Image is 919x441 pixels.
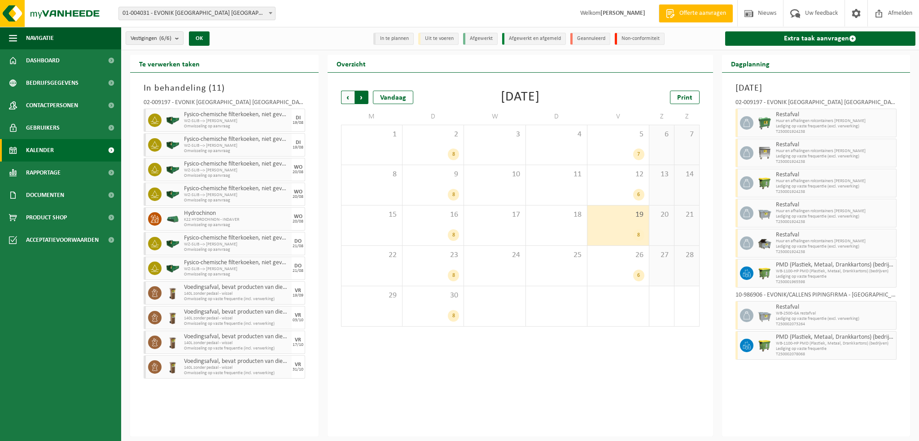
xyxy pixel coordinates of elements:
span: Restafval [776,304,894,311]
span: 17 [468,210,521,220]
span: WB-2500-GA restafval [776,311,894,316]
td: D [526,109,587,125]
span: 24 [468,250,521,260]
div: DI [296,140,301,145]
span: K22 HYDROCHINON - INDAVER [184,217,289,223]
span: WB-1100-HP PMD (Plastiek, Metaal, Drankkartons) (bedrijven) [776,269,894,274]
td: W [464,109,525,125]
div: DI [296,115,301,121]
div: 8 [448,229,459,241]
span: Omwisseling op aanvraag [184,198,289,203]
span: Fysico-chemische filterkoeken, niet gevaarlijk [184,136,289,143]
span: 12 [592,170,644,179]
span: WZ-SLIB --> [PERSON_NAME] [184,266,289,272]
span: Omwisseling op aanvraag [184,247,289,253]
span: 18 [530,210,582,220]
div: 8 [448,189,459,201]
div: 6 [633,189,644,201]
div: Vandaag [373,91,413,104]
span: Restafval [776,201,894,209]
span: Huur en afhalingen rolcontainers [PERSON_NAME] [776,239,894,244]
img: WB-0660-HPE-GN-01 [758,116,771,130]
span: Omwisseling op vaste frequentie (incl. verwerking) [184,297,289,302]
div: 19/08 [293,145,303,150]
img: HK-XS-16-GN-00 [166,188,179,201]
span: WZ-SLIB --> [PERSON_NAME] [184,192,289,198]
div: [DATE] [501,91,540,104]
span: WB-1100-HP PMD (Plastiek, Metaal, Drankkartons) (bedrijven) [776,341,894,346]
span: Omwisseling op aanvraag [184,124,289,129]
span: 29 [346,291,398,301]
h2: Overzicht [328,55,375,72]
span: 28 [679,250,695,260]
div: VR [295,288,301,293]
div: 03/10 [293,318,303,323]
div: 19/09 [293,293,303,298]
span: Bedrijfsgegevens [26,72,79,94]
li: Geannuleerd [570,33,610,45]
span: Omwisseling op vaste frequentie (incl. verwerking) [184,346,289,351]
span: Huur en afhalingen rolcontainers [PERSON_NAME] [776,209,894,214]
span: Huur en afhalingen rolcontainers [PERSON_NAME] [776,148,894,154]
span: T250001965598 [776,279,894,285]
span: 13 [654,170,670,179]
span: Gebruikers [26,117,60,139]
div: 21/08 [293,269,303,273]
span: Product Shop [26,206,67,229]
button: OK [189,31,210,46]
span: Restafval [776,231,894,239]
span: 11 [212,84,222,93]
span: 22 [346,250,398,260]
span: 01-004031 - EVONIK ANTWERPEN NV - ANTWERPEN [119,7,275,20]
div: DO [294,239,302,244]
td: M [341,109,403,125]
span: T250001924238 [776,159,894,165]
span: Vestigingen [131,32,171,45]
img: HK-XK-22-GN-00 [166,216,179,223]
span: 140L zonder pedaal - wissel [184,291,289,297]
img: HK-XS-16-GN-00 [166,114,179,127]
span: Navigatie [26,27,54,49]
div: 19/08 [293,121,303,125]
span: Voedingsafval, bevat producten van dierlijke oorsprong, onverpakt, categorie 3 [184,333,289,341]
h3: In behandeling ( ) [144,82,305,95]
span: 16 [407,210,459,220]
span: Lediging op vaste frequentie [776,346,894,352]
span: Fysico-chemische filterkoeken, niet gevaarlijk [184,111,289,118]
span: Omwisseling op aanvraag [184,272,289,277]
span: 25 [530,250,582,260]
span: PMD (Plastiek, Metaal, Drankkartons) (bedrijven) [776,334,894,341]
span: WZ-SLIB --> [PERSON_NAME] [184,168,289,173]
span: 21 [679,210,695,220]
span: 2 [407,130,459,140]
h2: Te verwerken taken [130,55,209,72]
span: Voedingsafval, bevat producten van dierlijke oorsprong, onverpakt, categorie 3 [184,358,289,365]
span: 01-004031 - EVONIK ANTWERPEN NV - ANTWERPEN [118,7,276,20]
img: HK-XS-16-GN-00 [166,237,179,250]
h3: [DATE] [735,82,897,95]
span: Acceptatievoorwaarden [26,229,99,251]
span: T250001924238 [776,189,894,195]
div: 8 [448,148,459,160]
span: 11 [530,170,582,179]
span: Fysico-chemische filterkoeken, niet gevaarlijk [184,185,289,192]
div: 6 [633,270,644,281]
span: Fysico-chemische filterkoeken, niet gevaarlijk [184,235,289,242]
span: 19 [592,210,644,220]
div: 8 [633,229,644,241]
span: 14 [679,170,695,179]
a: Offerte aanvragen [659,4,733,22]
span: Omwisseling op vaste frequentie (incl. verwerking) [184,371,289,376]
span: Omwisseling op aanvraag [184,223,289,228]
div: 31/10 [293,367,303,372]
span: Kalender [26,139,54,162]
span: Contactpersonen [26,94,78,117]
img: WB-2500-GAL-GY-01 [758,206,771,220]
span: PMD (Plastiek, Metaal, Drankkartons) (bedrijven) [776,262,894,269]
span: T250001924238 [776,129,894,135]
span: 23 [407,250,459,260]
span: Restafval [776,171,894,179]
span: Lediging op vaste frequentie (excl. verwerking) [776,214,894,219]
span: Volgende [355,91,368,104]
div: WO [294,165,302,170]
